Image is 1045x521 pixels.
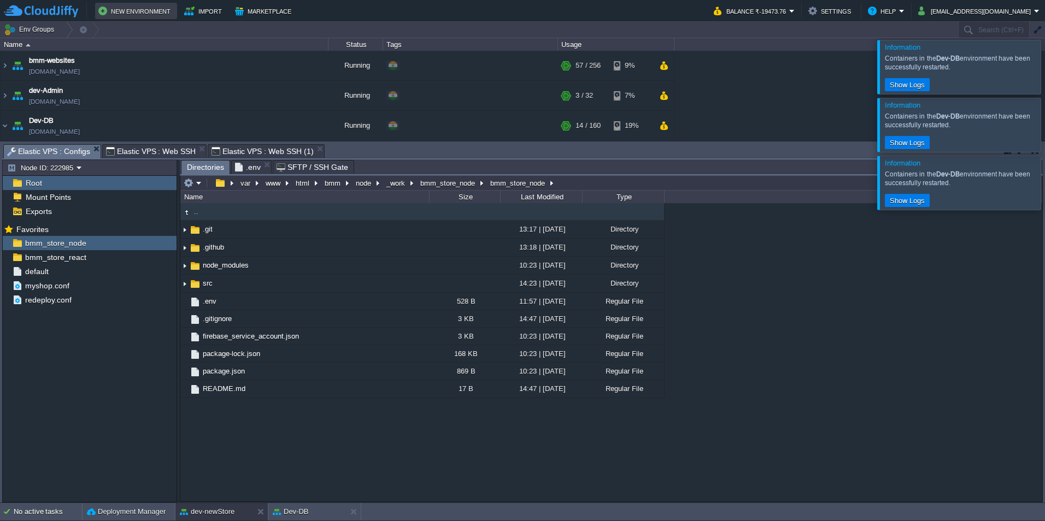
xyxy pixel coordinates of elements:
[201,349,262,358] a: package-lock.json
[201,314,233,323] a: .gitignore
[885,43,920,51] span: Information
[180,363,189,380] img: AMDAwAAAACH5BAEAAAAALAAAAAABAAEAAAICRAEAOw==
[429,310,500,327] div: 3 KB
[430,191,500,203] div: Size
[999,477,1034,510] iframe: chat widget
[180,345,189,362] img: AMDAwAAAACH5BAEAAAAALAAAAAABAAEAAAICRAEAOw==
[582,328,664,345] div: Regular File
[181,191,429,203] div: Name
[29,115,54,126] span: Dev-DB
[235,161,261,174] span: .env
[329,38,383,51] div: Status
[201,242,226,252] a: .github
[576,51,601,80] div: 57 / 256
[10,51,25,80] img: AMDAwAAAACH5BAEAAAAALAAAAAABAAEAAAICRAEAOw==
[936,170,960,178] b: Dev-DB
[576,111,601,140] div: 14 / 160
[24,192,73,202] a: Mount Points
[328,51,383,80] div: Running
[582,380,664,397] div: Regular File
[429,380,500,397] div: 17 B
[24,178,44,188] a: Root
[885,170,1038,187] div: Containers in the environment have been successfully restarted.
[231,160,272,174] li: /var/www/html/bmm/node/_work/bmm_store_node/bmm_store_node/.env
[189,348,201,360] img: AMDAwAAAACH5BAEAAAAALAAAAAABAAEAAAICRAEAOw==
[189,278,201,290] img: AMDAwAAAACH5BAEAAAAALAAAAAABAAEAAAICRAEAOw==
[500,328,582,345] div: 10:23 | [DATE]
[614,81,649,110] div: 7%
[187,161,224,174] span: Directories
[384,38,557,51] div: Tags
[23,252,88,262] a: bmm_store_react
[576,81,593,110] div: 3 / 32
[235,4,295,17] button: Marketplace
[582,221,664,238] div: Directory
[354,178,374,188] button: node
[201,331,301,341] a: firebase_service_account.json
[419,178,478,188] button: bmm_store_node
[180,275,189,292] img: AMDAwAAAACH5BAEAAAAALAAAAAABAAEAAAICRAEAOw==
[201,224,214,234] a: .git
[180,380,189,397] img: AMDAwAAAACH5BAEAAAAALAAAAAABAAEAAAICRAEAOw==
[180,328,189,345] img: AMDAwAAAACH5BAEAAAAALAAAAAABAAEAAAICRAEAOw==
[201,366,246,376] a: package.json
[4,22,58,37] button: Env Groups
[212,145,313,158] span: Elastic VPS : Web SSH (1)
[323,178,343,188] button: bmm
[201,260,250,270] span: node_modules
[500,257,582,274] div: 10:23 | [DATE]
[29,55,75,66] a: bmm-websites
[582,363,664,380] div: Regular File
[201,279,214,288] a: src
[1,81,9,110] img: AMDAwAAAACH5BAEAAAAALAAAAAABAAEAAAICRAEAOw==
[23,267,50,276] a: default
[582,345,664,362] div: Regular File
[500,363,582,380] div: 10:23 | [DATE]
[192,207,200,216] span: ..
[29,126,80,137] span: [DOMAIN_NAME]
[500,275,582,292] div: 14:23 | [DATE]
[180,506,234,517] button: dev-newStore
[582,275,664,292] div: Directory
[26,44,31,46] img: AMDAwAAAACH5BAEAAAAALAAAAAABAAEAAAICRAEAOw==
[184,4,225,17] button: Import
[189,331,201,343] img: AMDAwAAAACH5BAEAAAAALAAAAAABAAEAAAICRAEAOw==
[614,51,649,80] div: 9%
[23,238,88,248] a: bmm_store_node
[7,145,90,158] span: Elastic VPS : Configs
[189,313,201,325] img: AMDAwAAAACH5BAEAAAAALAAAAAABAAEAAAICRAEAOw==
[189,260,201,272] img: AMDAwAAAACH5BAEAAAAALAAAAAABAAEAAAICRAEAOw==
[500,221,582,238] div: 13:17 | [DATE]
[189,383,201,395] img: AMDAwAAAACH5BAEAAAAALAAAAAABAAEAAAICRAEAOw==
[24,206,54,216] a: Exports
[201,297,218,306] span: .env
[98,4,174,17] button: New Environment
[328,111,383,140] div: Running
[23,295,73,305] a: redeploy.conf
[559,38,674,51] div: Usage
[887,138,928,147] button: Show Logs
[239,178,253,188] button: var
[294,178,312,188] button: html
[14,224,50,234] span: Favorites
[614,111,649,140] div: 19%
[500,293,582,310] div: 11:57 | [DATE]
[29,85,63,96] a: dev-Admin
[273,506,309,517] button: Dev-DB
[868,4,899,17] button: Help
[501,191,582,203] div: Last Modified
[189,296,201,308] img: AMDAwAAAACH5BAEAAAAALAAAAAABAAEAAAICRAEAOw==
[23,281,71,291] a: myshop.conf
[10,81,25,110] img: AMDAwAAAACH5BAEAAAAALAAAAAABAAEAAAICRAEAOw==
[385,178,408,188] button: _work
[87,506,166,517] button: Deployment Manager
[7,163,77,173] button: Node ID: 222985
